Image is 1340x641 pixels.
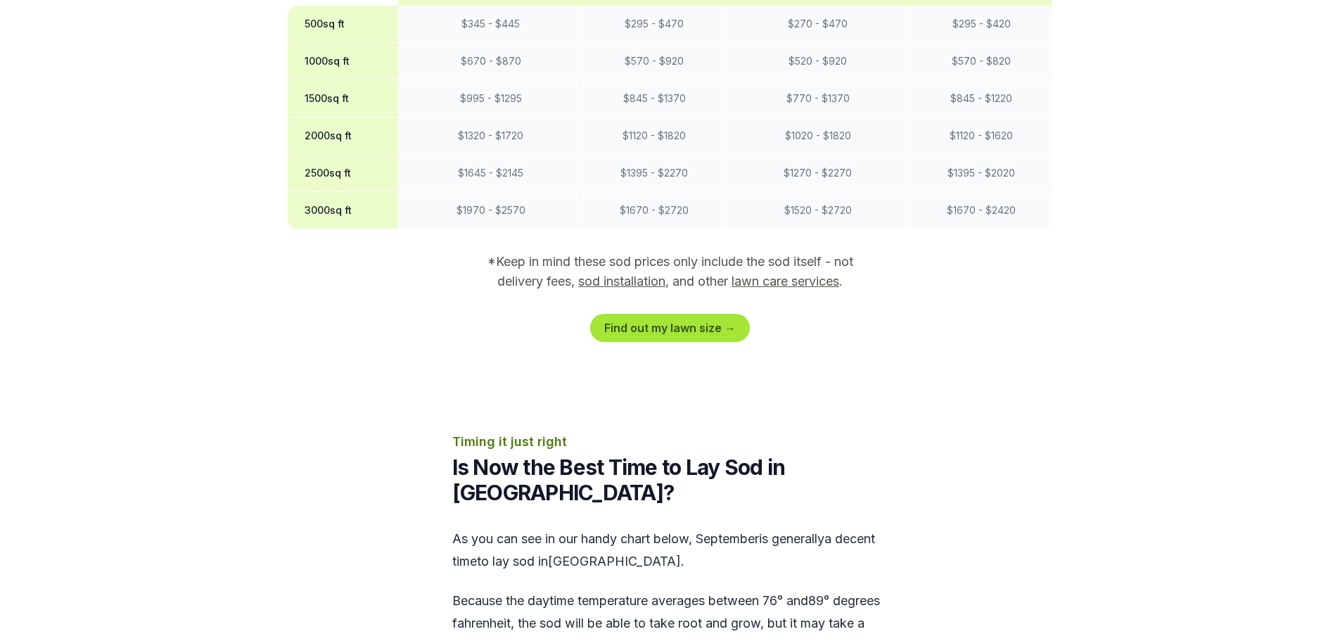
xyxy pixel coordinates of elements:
[590,314,750,342] a: Find out my lawn size →
[910,155,1052,192] td: $ 1395 - $ 2020
[288,192,399,229] th: 3000 sq ft
[725,192,910,229] td: $ 1520 - $ 2720
[696,531,759,546] span: september
[725,80,910,118] td: $ 770 - $ 1370
[725,43,910,80] td: $ 520 - $ 920
[398,192,583,229] td: $ 1970 - $ 2570
[584,155,726,192] td: $ 1395 - $ 2270
[910,118,1052,155] td: $ 1120 - $ 1620
[398,43,583,80] td: $ 670 - $ 870
[452,455,888,505] h2: Is Now the Best Time to Lay Sod in [GEOGRAPHIC_DATA]?
[398,80,583,118] td: $ 995 - $ 1295
[584,80,726,118] td: $ 845 - $ 1370
[288,80,399,118] th: 1500 sq ft
[452,432,888,452] p: Timing it just right
[578,274,665,288] a: sod installation
[910,6,1052,43] td: $ 295 - $ 420
[398,6,583,43] td: $ 345 - $ 445
[468,252,873,291] p: *Keep in mind these sod prices only include the sod itself - not delivery fees, , and other .
[288,6,399,43] th: 500 sq ft
[288,155,399,192] th: 2500 sq ft
[398,118,583,155] td: $ 1320 - $ 1720
[910,192,1052,229] td: $ 1670 - $ 2420
[725,118,910,155] td: $ 1020 - $ 1820
[584,118,726,155] td: $ 1120 - $ 1820
[584,43,726,80] td: $ 570 - $ 920
[732,274,839,288] a: lawn care services
[584,6,726,43] td: $ 295 - $ 470
[910,80,1052,118] td: $ 845 - $ 1220
[398,155,583,192] td: $ 1645 - $ 2145
[288,118,399,155] th: 2000 sq ft
[910,43,1052,80] td: $ 570 - $ 820
[725,155,910,192] td: $ 1270 - $ 2270
[584,192,726,229] td: $ 1670 - $ 2720
[725,6,910,43] td: $ 270 - $ 470
[288,43,399,80] th: 1000 sq ft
